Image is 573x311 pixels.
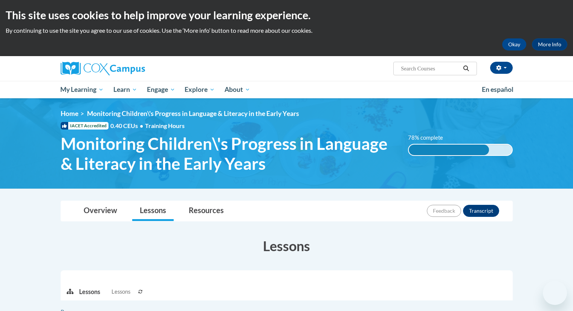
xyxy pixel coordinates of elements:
[60,85,104,94] span: My Learning
[180,81,220,98] a: Explore
[185,85,215,94] span: Explore
[6,26,567,35] p: By continuing to use the site you agree to our use of cookies. Use the ‘More info’ button to read...
[61,122,108,130] span: IACET Accredited
[502,38,526,50] button: Okay
[477,82,518,98] a: En español
[543,281,567,305] iframe: Button to launch messaging window
[220,81,255,98] a: About
[225,85,250,94] span: About
[132,201,174,221] a: Lessons
[142,81,180,98] a: Engage
[61,110,78,117] a: Home
[409,145,489,155] div: 78% complete
[49,81,524,98] div: Main menu
[113,85,137,94] span: Learn
[181,201,231,221] a: Resources
[6,8,567,23] h2: This site uses cookies to help improve your learning experience.
[76,201,125,221] a: Overview
[460,64,472,73] button: Search
[61,62,145,75] img: Cox Campus
[532,38,567,50] a: More Info
[87,110,299,117] span: Monitoring Children\'s Progress in Language & Literacy in the Early Years
[61,62,204,75] a: Cox Campus
[112,288,130,296] span: Lessons
[490,62,513,74] button: Account Settings
[482,85,513,93] span: En español
[110,122,145,130] span: 0.40 CEUs
[61,134,397,174] span: Monitoring Children\'s Progress in Language & Literacy in the Early Years
[140,122,143,129] span: •
[147,85,175,94] span: Engage
[145,122,185,129] span: Training Hours
[79,288,100,296] p: Lessons
[400,64,460,73] input: Search Courses
[108,81,142,98] a: Learn
[408,134,451,142] label: 78% complete
[463,205,499,217] button: Transcript
[56,81,109,98] a: My Learning
[427,205,461,217] button: Feedback
[61,236,513,255] h3: Lessons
